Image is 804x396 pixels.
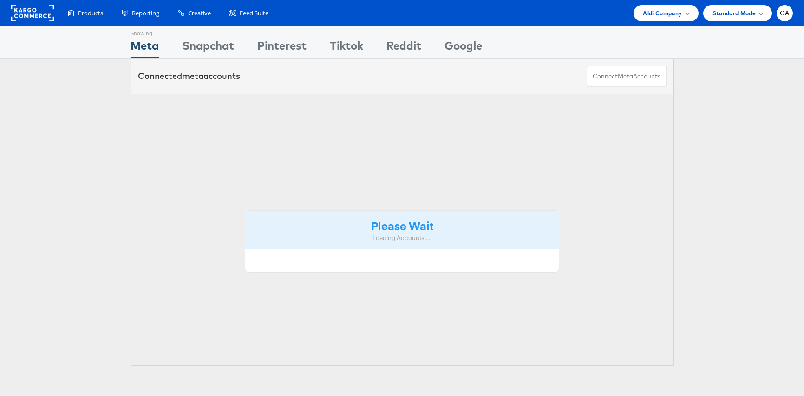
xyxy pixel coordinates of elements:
[132,9,159,18] span: Reporting
[371,218,433,233] strong: Please Wait
[643,8,682,18] span: Aldi Company
[131,38,159,58] div: Meta
[712,8,756,18] span: Standard Mode
[182,38,234,58] div: Snapchat
[252,234,552,242] div: Loading Accounts ....
[131,26,159,38] div: Showing
[618,72,633,81] span: meta
[188,9,211,18] span: Creative
[78,9,103,18] span: Products
[330,38,363,58] div: Tiktok
[386,38,421,58] div: Reddit
[240,9,268,18] span: Feed Suite
[587,66,667,87] button: ConnectmetaAccounts
[182,71,203,81] span: meta
[444,38,482,58] div: Google
[257,38,307,58] div: Pinterest
[780,10,790,16] span: GA
[138,70,240,82] div: Connected accounts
